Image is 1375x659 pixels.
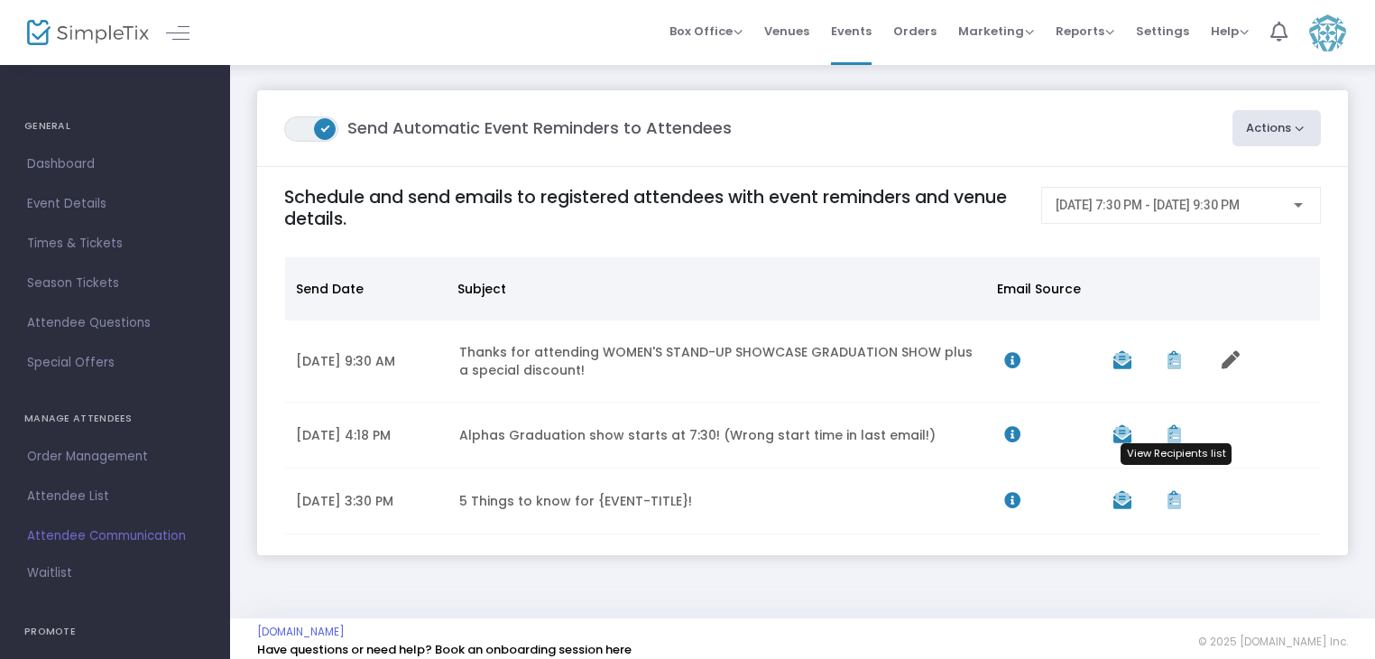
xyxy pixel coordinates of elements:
[24,614,206,650] h4: PROMOTE
[986,257,1094,320] th: Email Source
[1056,23,1114,40] span: Reports
[296,352,395,370] span: [DATE] 9:30 AM
[27,153,203,176] span: Dashboard
[24,108,206,144] h4: GENERAL
[893,8,937,54] span: Orders
[958,23,1034,40] span: Marketing
[1198,635,1348,649] span: © 2025 [DOMAIN_NAME] Inc.
[27,232,203,255] span: Times & Tickets
[296,492,393,510] span: [DATE] 3:30 PM
[447,257,985,320] th: Subject
[27,192,203,216] span: Event Details
[764,8,809,54] span: Venues
[24,401,206,437] h4: MANAGE ATTENDEES
[1121,443,1232,465] div: View Recipients list
[1232,110,1322,146] button: Actions
[27,445,203,469] span: Order Management
[284,187,1024,229] h4: Schedule and send emails to registered attendees with event reminders and venue details.
[285,257,447,320] th: Send Date
[1056,198,1240,212] span: [DATE] 7:30 PM - [DATE] 9:30 PM
[257,641,632,658] a: Have questions or need help? Book an onboarding session here
[1211,23,1249,40] span: Help
[448,403,993,469] td: Alphas Graduation show starts at 7:30! (Wrong start time in last email!)
[27,311,203,335] span: Attendee Questions
[296,426,391,444] span: [DATE] 4:18 PM
[448,320,993,403] td: Thanks for attending WOMEN'S STAND-UP SHOWCASE GRADUATION SHOW plus a special discount!
[321,123,330,132] span: ON
[285,257,1320,534] div: Data table
[669,23,743,40] span: Box Office
[831,8,872,54] span: Events
[448,469,993,534] td: 5 Things to know for {EVENT-TITLE}!
[27,351,203,375] span: Special Offers
[27,485,203,508] span: Attendee List
[27,564,72,582] span: Waitlist
[27,272,203,295] span: Season Tickets
[257,625,345,639] a: [DOMAIN_NAME]
[284,116,732,142] m-panel-title: Send Automatic Event Reminders to Attendees
[1136,8,1189,54] span: Settings
[27,524,203,548] span: Attendee Communication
